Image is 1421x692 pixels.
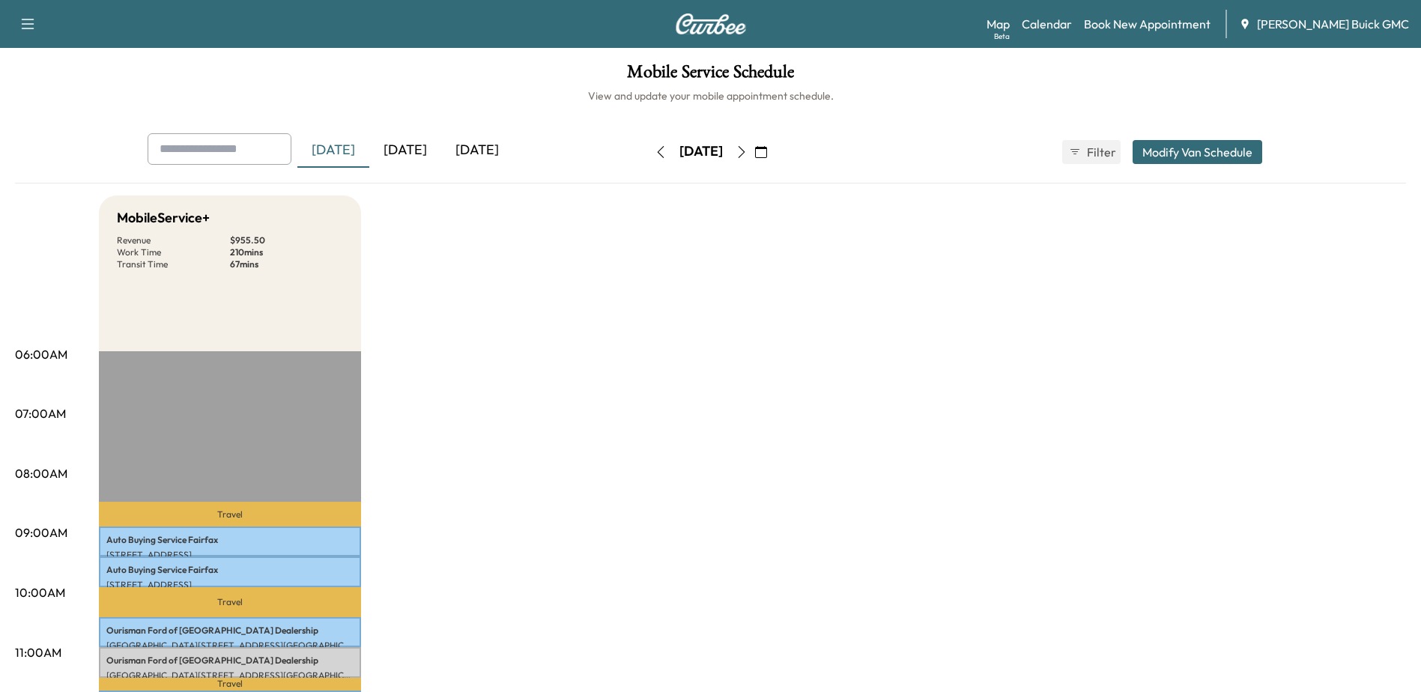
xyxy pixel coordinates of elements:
[106,640,354,652] p: [GEOGRAPHIC_DATA][STREET_ADDRESS][GEOGRAPHIC_DATA]
[994,31,1010,42] div: Beta
[99,502,361,526] p: Travel
[15,345,67,363] p: 06:00AM
[987,15,1010,33] a: MapBeta
[15,464,67,482] p: 08:00AM
[679,142,723,161] div: [DATE]
[99,587,361,617] p: Travel
[15,63,1406,88] h1: Mobile Service Schedule
[675,13,747,34] img: Curbee Logo
[1084,15,1211,33] a: Book New Appointment
[106,579,354,591] p: [STREET_ADDRESS]
[106,534,354,546] p: Auto Buying Service Fairfax
[15,583,65,601] p: 10:00AM
[15,88,1406,103] h6: View and update your mobile appointment schedule.
[117,246,230,258] p: Work Time
[1062,140,1121,164] button: Filter
[230,234,343,246] p: $ 955.50
[15,523,67,541] p: 09:00AM
[1022,15,1072,33] a: Calendar
[1257,15,1409,33] span: [PERSON_NAME] Buick GMC
[106,549,354,561] p: [STREET_ADDRESS]
[15,404,66,422] p: 07:00AM
[369,133,441,168] div: [DATE]
[99,678,361,691] p: Travel
[1087,143,1114,161] span: Filter
[106,625,354,637] p: Ourisman Ford of [GEOGRAPHIC_DATA] Dealership
[1133,140,1262,164] button: Modify Van Schedule
[117,258,230,270] p: Transit Time
[117,234,230,246] p: Revenue
[441,133,513,168] div: [DATE]
[230,258,343,270] p: 67 mins
[106,564,354,576] p: Auto Buying Service Fairfax
[15,643,61,661] p: 11:00AM
[230,246,343,258] p: 210 mins
[106,670,354,682] p: [GEOGRAPHIC_DATA][STREET_ADDRESS][GEOGRAPHIC_DATA]
[106,655,354,667] p: Ourisman Ford of [GEOGRAPHIC_DATA] Dealership
[297,133,369,168] div: [DATE]
[117,207,210,228] h5: MobileService+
